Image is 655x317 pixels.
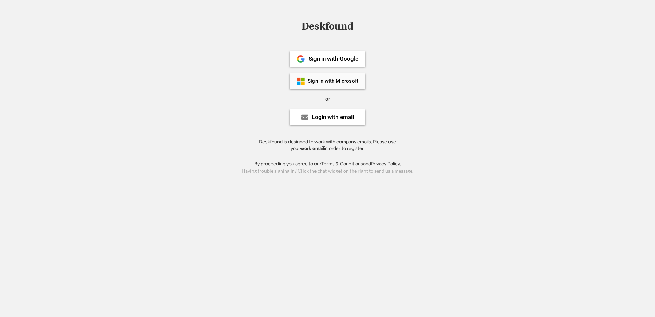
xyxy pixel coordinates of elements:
[312,114,354,120] div: Login with email
[250,139,405,152] div: Deskfound is designed to work with company emails. Please use your in order to register.
[298,21,357,32] div: Deskfound
[371,161,401,167] a: Privacy Policy.
[321,161,363,167] a: Terms & Conditions
[325,96,330,103] div: or
[297,55,305,63] img: 1024px-Google__G__Logo.svg.png
[254,161,401,167] div: By proceeding you agree to our and
[309,56,358,62] div: Sign in with Google
[300,145,324,151] strong: work email
[297,77,305,85] img: ms-symbollockup_mssymbol_19.png
[308,79,358,84] div: Sign in with Microsoft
